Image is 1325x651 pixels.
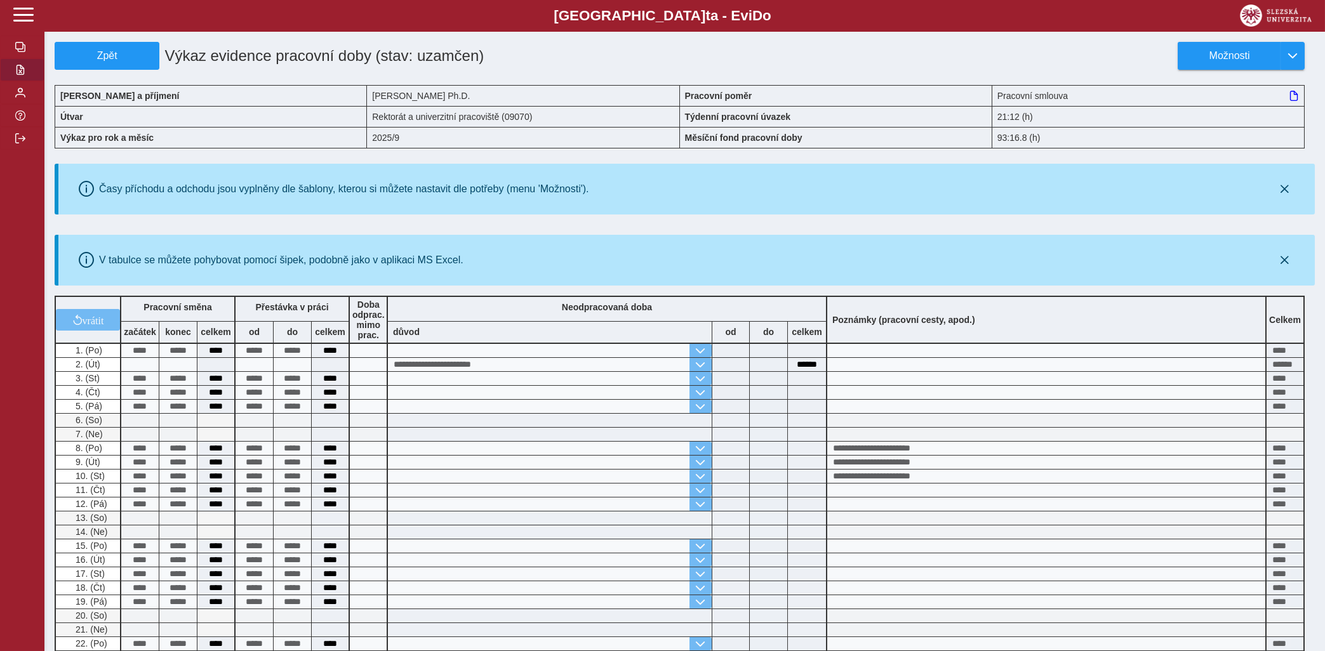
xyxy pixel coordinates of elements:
[73,527,108,537] span: 14. (Ne)
[73,387,100,397] span: 4. (Čt)
[992,127,1305,148] div: 93:16.8 (h)
[367,85,679,106] div: [PERSON_NAME] Ph.D.
[73,582,105,593] span: 18. (Čt)
[143,302,211,312] b: Pracovní směna
[73,541,107,551] span: 15. (Po)
[73,485,105,495] span: 11. (Čt)
[750,327,787,337] b: do
[1240,4,1312,27] img: logo_web_su.png
[73,359,100,369] span: 2. (Út)
[255,302,328,312] b: Přestávka v práci
[788,327,826,337] b: celkem
[73,499,107,509] span: 12. (Pá)
[236,327,273,337] b: od
[827,315,980,325] b: Poznámky (pracovní cesty, apod.)
[73,373,100,383] span: 3. (St)
[73,443,102,453] span: 8. (Po)
[685,133,802,143] b: Měsíční fond pracovní doby
[992,85,1305,106] div: Pracovní smlouva
[73,471,105,481] span: 10. (St)
[121,327,159,337] b: začátek
[73,624,108,635] span: 21. (Ne)
[312,327,349,337] b: celkem
[393,327,420,337] b: důvod
[352,299,385,340] b: Doba odprac. mimo prac.
[60,50,154,62] span: Zpět
[73,596,107,607] span: 19. (Pá)
[73,401,102,411] span: 5. (Pá)
[1269,315,1301,325] b: Celkem
[60,112,83,122] b: Útvar
[83,315,104,325] span: vrátit
[73,555,105,565] span: 16. (Út)
[99,254,463,266] div: V tabulce se můžete pohybovat pomocí šipek, podobně jako v aplikaci MS Excel.
[73,345,102,355] span: 1. (Po)
[762,8,771,23] span: o
[562,302,652,312] b: Neodpracovaná doba
[1178,42,1281,70] button: Možnosti
[197,327,234,337] b: celkem
[73,638,107,648] span: 22. (Po)
[159,42,580,70] h1: Výkaz evidence pracovní doby (stav: uzamčen)
[38,8,1287,24] b: [GEOGRAPHIC_DATA] a - Evi
[99,183,589,195] div: Časy příchodu a odchodu jsou vyplněny dle šablony, kterou si můžete nastavit dle potřeby (menu 'M...
[73,415,102,425] span: 6. (So)
[274,327,311,337] b: do
[60,133,154,143] b: Výkaz pro rok a měsíc
[73,513,107,523] span: 13. (So)
[73,610,107,621] span: 20. (So)
[712,327,749,337] b: od
[685,112,791,122] b: Týdenní pracovní úvazek
[1189,50,1270,62] span: Možnosti
[685,91,752,101] b: Pracovní poměr
[992,106,1305,127] div: 21:12 (h)
[705,8,710,23] span: t
[55,42,159,70] button: Zpět
[752,8,762,23] span: D
[159,327,197,337] b: konec
[367,106,679,127] div: Rektorát a univerzitní pracoviště (09070)
[367,127,679,148] div: 2025/9
[60,91,179,101] b: [PERSON_NAME] a příjmení
[73,569,105,579] span: 17. (St)
[73,457,100,467] span: 9. (Út)
[56,309,120,331] button: vrátit
[73,429,103,439] span: 7. (Ne)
